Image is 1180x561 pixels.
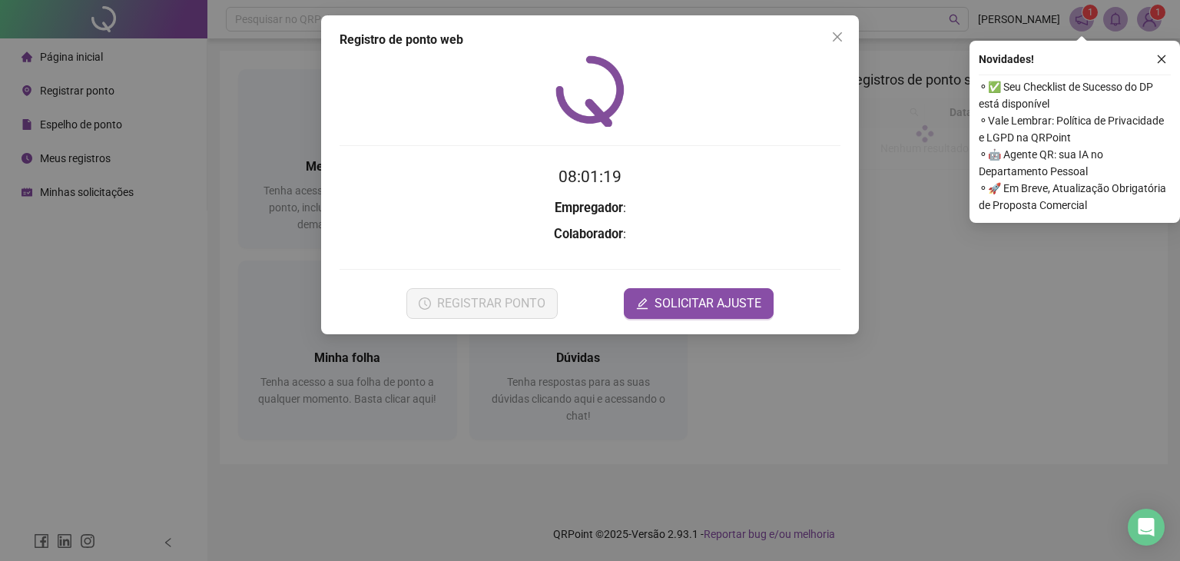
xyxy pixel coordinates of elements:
[1128,509,1165,546] div: Open Intercom Messenger
[559,168,621,186] time: 08:01:19
[979,112,1171,146] span: ⚬ Vale Lembrar: Política de Privacidade e LGPD na QRPoint
[554,227,623,241] strong: Colaborador
[555,55,625,127] img: QRPoint
[340,224,840,244] h3: :
[1156,54,1167,65] span: close
[825,25,850,49] button: Close
[979,146,1171,180] span: ⚬ 🤖 Agente QR: sua IA no Departamento Pessoal
[340,31,840,49] div: Registro de ponto web
[636,297,648,310] span: edit
[624,288,774,319] button: editSOLICITAR AJUSTE
[979,78,1171,112] span: ⚬ ✅ Seu Checklist de Sucesso do DP está disponível
[406,288,558,319] button: REGISTRAR PONTO
[655,294,761,313] span: SOLICITAR AJUSTE
[979,180,1171,214] span: ⚬ 🚀 Em Breve, Atualização Obrigatória de Proposta Comercial
[979,51,1034,68] span: Novidades !
[340,198,840,218] h3: :
[555,201,623,215] strong: Empregador
[831,31,844,43] span: close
